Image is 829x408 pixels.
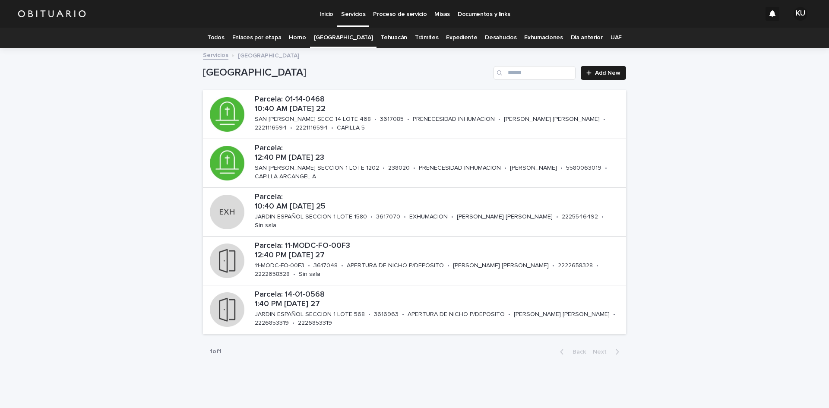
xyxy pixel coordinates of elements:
p: 2221116594 [255,124,287,132]
p: • [374,116,377,123]
p: • [368,311,370,318]
p: PRENECESIDAD INHUMACION [413,116,495,123]
p: 3616963 [374,311,399,318]
p: • [613,311,615,318]
img: HUM7g2VNRLqGMmR9WVqf [17,5,86,22]
p: • [451,213,453,221]
a: Parcela: 01-14-0468 10:40 AM [DATE] 22SAN [PERSON_NAME] SECC 14 LOTE 468•3617085•PRENECESIDAD INH... [203,90,626,139]
p: Parcela: 14-01-0568 1:40 PM [DATE] 27 [255,290,623,309]
p: • [504,164,506,172]
p: Sin sala [255,222,276,229]
div: KU [794,7,807,21]
a: Add New [581,66,626,80]
a: Enlaces por etapa [232,28,282,48]
a: [GEOGRAPHIC_DATA] [314,28,373,48]
p: [PERSON_NAME] [PERSON_NAME] [453,262,549,269]
a: Tehuacán [380,28,407,48]
a: Expediente [446,28,477,48]
p: [PERSON_NAME] [PERSON_NAME] [457,213,553,221]
p: [GEOGRAPHIC_DATA] [238,50,299,60]
p: • [552,262,554,269]
a: Todos [207,28,224,48]
p: • [404,213,406,221]
p: 2226853319 [298,319,332,327]
p: • [508,311,510,318]
p: 3617085 [380,116,404,123]
p: 2222658328 [558,262,593,269]
a: UAF [611,28,622,48]
p: Parcela: 10:40 AM [DATE] 25 [255,193,623,211]
a: Trámites [415,28,439,48]
p: 11-MODC-FO-00F3 [255,262,304,269]
p: Parcela: 12:40 PM [DATE] 23 [255,144,623,162]
p: • [292,319,294,327]
span: Add New [595,70,620,76]
p: [PERSON_NAME] [PERSON_NAME] [504,116,600,123]
p: SAN [PERSON_NAME] SECC 14 LOTE 468 [255,116,371,123]
p: • [556,213,558,221]
a: Parcela: 10:40 AM [DATE] 25JARDIN ESPAÑOL SECCION 1 LOTE 1580•3617070•EXHUMACION•[PERSON_NAME] [P... [203,188,626,237]
p: • [601,213,604,221]
input: Search [494,66,576,80]
p: Parcela: 11-MODC-FO-00F3 12:40 PM [DATE] 27 [255,241,623,260]
p: • [383,164,385,172]
p: CAPILLA 5 [337,124,365,132]
p: • [603,116,605,123]
p: JARDIN ESPAÑOL SECCION 1 LOTE 1580 [255,213,367,221]
p: EXHUMACION [409,213,448,221]
p: Parcela: 01-14-0468 10:40 AM [DATE] 22 [255,95,623,114]
span: Next [593,349,612,355]
a: Desahucios [485,28,516,48]
h1: [GEOGRAPHIC_DATA] [203,66,490,79]
p: 2226853319 [255,319,289,327]
a: Parcela: 12:40 PM [DATE] 23SAN [PERSON_NAME] SECCION 1 LOTE 1202•238020•PRENECESIDAD INHUMACION•[... [203,139,626,188]
a: Parcela: 14-01-0568 1:40 PM [DATE] 27JARDIN ESPAÑOL SECCION 1 LOTE 568•3616963•APERTURA DE NICHO ... [203,285,626,334]
p: • [407,116,409,123]
p: 5580063019 [566,164,601,172]
p: 1 of 1 [203,341,228,362]
p: 3617048 [313,262,338,269]
p: 3617070 [376,213,400,221]
p: 2222658328 [255,271,290,278]
p: PRENECESIDAD INHUMACION [419,164,501,172]
button: Back [553,348,589,356]
p: JARDIN ESPAÑOL SECCION 1 LOTE 568 [255,311,365,318]
p: • [596,262,598,269]
p: • [293,271,295,278]
p: 2221116594 [296,124,328,132]
p: • [605,164,607,172]
a: Día anterior [571,28,603,48]
button: Next [589,348,626,356]
a: Exhumaciones [524,28,563,48]
p: APERTURA DE NICHO P/DEPOSITO [408,311,505,318]
p: • [308,262,310,269]
p: • [290,124,292,132]
p: [PERSON_NAME] [PERSON_NAME] [514,311,610,318]
p: • [413,164,415,172]
p: • [370,213,373,221]
span: Back [567,349,586,355]
a: Servicios [203,50,228,60]
p: SAN [PERSON_NAME] SECCION 1 LOTE 1202 [255,164,379,172]
a: Horno [289,28,306,48]
p: APERTURA DE NICHO P/DEPOSITO [347,262,444,269]
p: [PERSON_NAME] [510,164,557,172]
a: Parcela: 11-MODC-FO-00F3 12:40 PM [DATE] 2711-MODC-FO-00F3•3617048•APERTURA DE NICHO P/DEPOSITO•[... [203,237,626,285]
p: • [447,262,449,269]
p: • [331,124,333,132]
p: • [560,164,563,172]
p: 2225546492 [562,213,598,221]
p: • [402,311,404,318]
p: 238020 [388,164,410,172]
p: Sin sala [299,271,320,278]
p: CAPILLA ARCANGEL A [255,173,316,180]
p: • [498,116,500,123]
p: • [341,262,343,269]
